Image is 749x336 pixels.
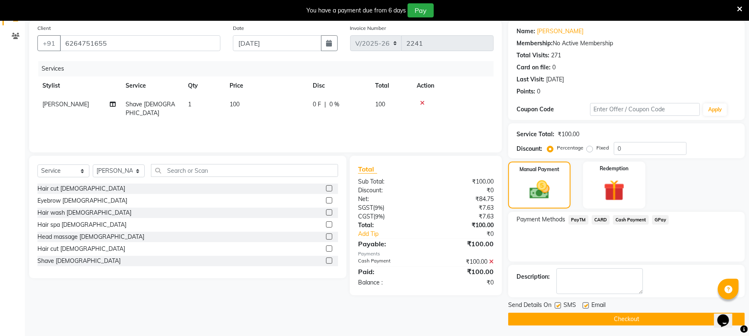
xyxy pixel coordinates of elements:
[517,27,535,36] div: Name:
[37,233,144,241] div: Head massage [DEMOGRAPHIC_DATA]
[537,27,583,36] a: [PERSON_NAME]
[37,196,127,205] div: Eyebrow [DEMOGRAPHIC_DATA]
[188,101,191,108] span: 1
[183,76,225,95] th: Qty
[358,204,373,211] span: SGST
[329,100,339,109] span: 0 %
[37,76,121,95] th: Stylist
[225,76,308,95] th: Price
[370,76,412,95] th: Total
[592,215,610,225] span: CARD
[412,76,494,95] th: Action
[517,105,590,114] div: Coupon Code
[517,130,554,139] div: Service Total:
[537,87,540,96] div: 0
[426,177,500,186] div: ₹100.00
[426,204,500,212] div: ₹7.63
[426,186,500,195] div: ₹0
[352,195,426,204] div: Net:
[350,25,386,32] label: Invoice Number
[313,100,321,109] span: 0 F
[352,278,426,287] div: Balance :
[37,221,126,229] div: Hair spa [DEMOGRAPHIC_DATA]
[233,25,244,32] label: Date
[508,301,551,311] span: Send Details On
[60,35,220,51] input: Search by Name/Mobile/Email/Code
[597,177,631,204] img: _gift.svg
[564,301,576,311] span: SMS
[517,272,550,281] div: Description:
[324,100,326,109] span: |
[517,39,553,48] div: Membership:
[517,145,542,153] div: Discount:
[591,301,606,311] span: Email
[517,51,549,60] div: Total Visits:
[352,212,426,221] div: ( )
[517,75,544,84] div: Last Visit:
[307,6,406,15] div: You have a payment due from 6 days
[558,130,579,139] div: ₹100.00
[426,221,500,230] div: ₹100.00
[426,267,500,277] div: ₹100.00
[352,239,426,249] div: Payable:
[308,76,370,95] th: Disc
[426,212,500,221] div: ₹7.63
[517,63,551,72] div: Card on file:
[523,178,556,201] img: _cash.svg
[426,258,500,266] div: ₹100.00
[426,278,500,287] div: ₹0
[557,144,583,152] label: Percentage
[596,144,609,152] label: Fixed
[352,258,426,266] div: Cash Payment
[352,204,426,212] div: ( )
[37,208,131,217] div: Hair wash [DEMOGRAPHIC_DATA]
[552,63,556,72] div: 0
[352,177,426,186] div: Sub Total:
[600,165,628,172] label: Redemption
[37,257,121,265] div: Shave [DEMOGRAPHIC_DATA]
[546,75,564,84] div: [DATE]
[358,165,377,174] span: Total
[37,245,125,253] div: Hair cut [DEMOGRAPHIC_DATA]
[703,103,727,116] button: Apply
[519,166,559,173] label: Manual Payment
[352,186,426,195] div: Discount:
[126,101,175,117] span: Shave [DEMOGRAPHIC_DATA]
[569,215,588,225] span: PayTM
[375,101,385,108] span: 100
[352,221,426,230] div: Total:
[408,3,434,17] button: Pay
[352,230,438,238] a: Add Tip
[551,51,561,60] div: 271
[358,250,494,258] div: Payments
[438,230,500,238] div: ₹0
[375,204,383,211] span: 9%
[426,239,500,249] div: ₹100.00
[517,215,565,224] span: Payment Methods
[352,267,426,277] div: Paid:
[652,215,669,225] span: GPay
[42,101,89,108] span: [PERSON_NAME]
[37,35,61,51] button: +91
[375,213,383,220] span: 9%
[38,61,500,76] div: Services
[517,87,535,96] div: Points:
[517,39,737,48] div: No Active Membership
[230,101,240,108] span: 100
[151,164,338,177] input: Search or Scan
[714,303,741,328] iframe: chat widget
[613,215,649,225] span: Cash Payment
[37,25,51,32] label: Client
[590,103,700,116] input: Enter Offer / Coupon Code
[37,184,125,193] div: Hair cut [DEMOGRAPHIC_DATA]
[426,195,500,204] div: ₹84.75
[508,313,745,326] button: Checkout
[358,213,373,220] span: CGST
[121,76,183,95] th: Service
